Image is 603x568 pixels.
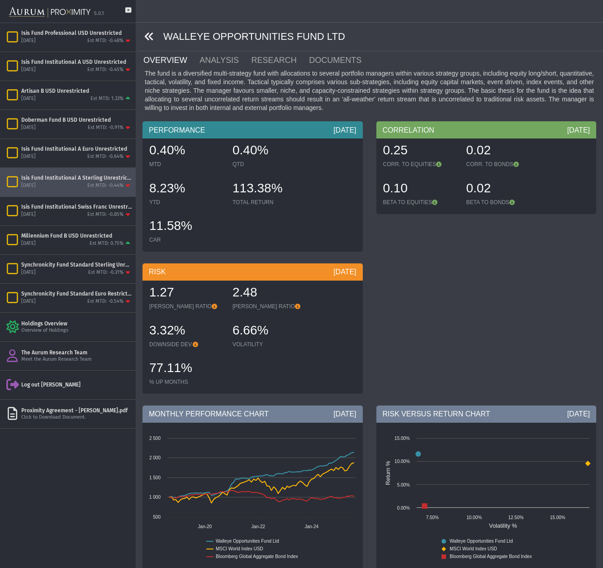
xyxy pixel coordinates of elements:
[21,116,132,124] div: Doberman Fund B USD Unrestricted
[466,515,482,520] text: 10.00%
[142,406,363,423] div: MONTHLY PERFORMANCE CHART
[21,240,36,247] div: [DATE]
[21,182,36,189] div: [DATE]
[87,182,123,189] div: Est MTD: -0.44%
[9,2,90,23] img: Aurum-Proximity%20white.svg
[142,69,596,112] div: The fund is a diversified multi-strategy fund with allocations to several portfolio managers with...
[149,436,161,441] text: 2 500
[233,322,307,341] div: 6.66%
[149,341,223,348] div: DOWNSIDE DEV.
[397,506,409,511] text: 0.00%
[21,298,36,305] div: [DATE]
[149,455,161,460] text: 2 000
[153,515,161,520] text: 500
[199,51,250,69] a: ANALYSIS
[450,554,532,559] text: Bloomberg Global Aggregate Bond Index
[21,349,132,356] div: The Aurum Research Team
[21,153,36,160] div: [DATE]
[394,459,410,464] text: 10.00%
[21,381,132,388] div: Log out [PERSON_NAME]
[397,482,409,487] text: 5.00%
[233,199,307,206] div: TOTAL RETURN
[466,199,541,206] div: BETA TO BONDS
[21,67,36,73] div: [DATE]
[21,232,132,239] div: Millennium Fund B USD Unrestricted
[252,524,266,529] text: Jan-22
[88,124,123,131] div: Est MTD: -0.91%
[376,406,597,423] div: RISK VERSUS RETURN CHART
[233,143,268,157] span: 0.40%
[233,180,307,199] div: 113.38%
[142,121,363,138] div: PERFORMANCE
[149,143,185,157] span: 0.40%
[87,211,123,218] div: Est MTD: -0.85%
[87,153,123,160] div: Est MTD: -0.64%
[383,180,457,199] div: 0.10
[550,515,565,520] text: 15.00%
[333,409,356,419] div: [DATE]
[216,539,279,544] text: Walleye Opportunities Fund Ltd
[233,284,307,303] div: 2.48
[216,554,298,559] text: Bloomberg Global Aggregate Bond Index
[466,180,541,199] div: 0.02
[90,95,123,102] div: Est MTD: 1.33%
[87,38,123,44] div: Est MTD: -0.48%
[87,67,123,73] div: Est MTD: -0.45%
[149,495,161,500] text: 1 000
[333,125,356,135] div: [DATE]
[233,303,307,310] div: [PERSON_NAME] RATIO
[149,359,223,378] div: 77.11%
[21,29,132,37] div: Isis Fund Professional USD Unrestricted
[21,290,132,297] div: Synchronicity Fund Standard Euro Restricted
[94,10,104,17] div: 5.0.1
[21,211,36,218] div: [DATE]
[138,23,603,51] div: WALLEYE OPPORTUNITIES FUND LTD
[149,284,223,303] div: 1.27
[21,87,132,95] div: Artisan B USD Unrestricted
[21,356,132,363] div: Meet the Aurum Research Team
[87,298,123,305] div: Est MTD: -0.54%
[21,327,132,334] div: Overview of Holdings
[466,142,541,161] div: 0.02
[308,51,373,69] a: DOCUMENTS
[21,58,132,66] div: Isis Fund Institutional A USD Unrestricted
[21,261,132,268] div: Synchronicity Fund Standard Sterling Unrestricted
[21,414,132,421] div: Click to Download Document.
[21,203,132,210] div: Isis Fund Institutional Swiss Franc Unrestricted
[394,436,410,441] text: 15.00%
[216,546,263,551] text: MSCI World Index USD
[376,121,597,138] div: CORRELATION
[233,161,307,168] div: QTD
[21,38,36,44] div: [DATE]
[149,217,223,236] div: 11.58%
[383,161,457,168] div: CORR. TO EQUITIES
[426,515,438,520] text: 7.50%
[149,475,161,480] text: 1 500
[489,522,517,529] text: Volatility %
[383,143,408,157] span: 0.25
[149,378,223,386] div: % UP MONTHS
[142,51,199,69] a: OVERVIEW
[567,409,590,419] div: [DATE]
[333,267,356,277] div: [DATE]
[88,269,123,276] div: Est MTD: -0.31%
[90,240,123,247] div: Est MTD: 0.75%
[149,180,223,199] div: 8.23%
[21,124,36,131] div: [DATE]
[567,125,590,135] div: [DATE]
[21,95,36,102] div: [DATE]
[383,199,457,206] div: BETA TO EQUITIES
[149,236,223,243] div: CAR
[21,174,132,181] div: Isis Fund Institutional A Sterling Unrestricted
[385,461,391,485] text: Return %
[21,145,132,153] div: Isis Fund Institutional A Euro Unrestricted
[21,269,36,276] div: [DATE]
[233,341,307,348] div: VOLATILITY
[450,546,497,551] text: MSCI World Index USD
[149,322,223,341] div: 3.32%
[198,524,212,529] text: Jan-20
[149,303,223,310] div: [PERSON_NAME] RATIO
[21,407,132,414] div: Proximity Agreement - [PERSON_NAME].pdf
[450,539,513,544] text: Walleye Opportunities Fund Ltd
[149,161,223,168] div: MTD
